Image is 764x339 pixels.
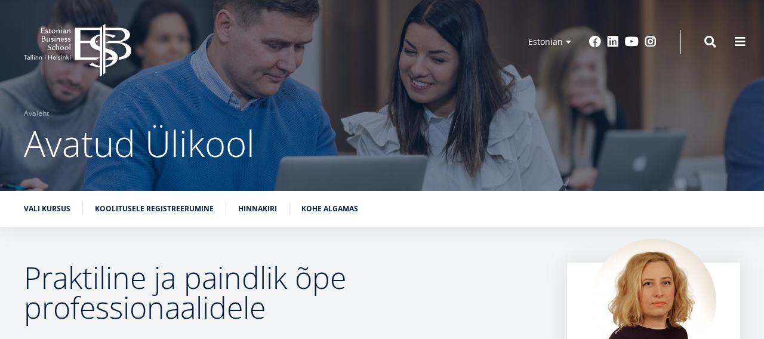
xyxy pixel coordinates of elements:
[24,263,543,322] h2: Praktiline ja paindlik õpe professionaalidele
[24,119,255,168] span: Avatud Ülikool
[625,36,639,48] a: Youtube
[24,107,49,119] a: Avaleht
[645,36,657,48] a: Instagram
[24,203,70,215] a: Vali kursus
[589,36,601,48] a: Facebook
[238,203,277,215] a: Hinnakiri
[607,36,619,48] a: Linkedin
[301,203,358,215] a: Kohe algamas
[95,203,214,215] a: Koolitusele registreerumine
